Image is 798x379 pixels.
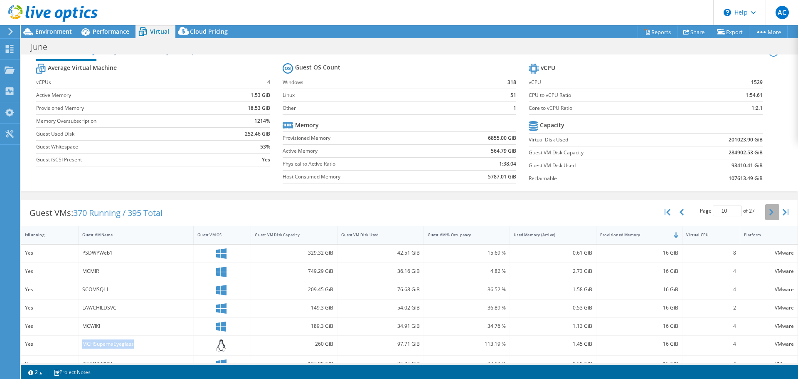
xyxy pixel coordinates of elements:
[751,104,763,112] b: 1:2.1
[255,339,333,349] div: 260 GiB
[600,303,679,312] div: 16 GiB
[749,207,755,214] span: 27
[245,130,270,138] b: 252.46 GiB
[82,339,190,349] div: MCHSupernaEyeglass
[744,232,784,238] div: Platform
[529,91,701,99] label: CPU to vCPU Ratio
[600,248,679,258] div: 16 GiB
[529,174,677,183] label: Reclaimable
[82,267,190,276] div: MCMIR
[22,367,48,377] a: 2
[255,248,333,258] div: 329.32 GiB
[267,78,270,87] b: 4
[488,134,516,142] b: 6855.00 GiB
[541,64,555,72] b: vCPU
[36,130,214,138] label: Guest Used Disk
[744,267,794,276] div: VMware
[341,303,420,312] div: 54.02 GiB
[744,339,794,349] div: VMware
[600,267,679,276] div: 16 GiB
[341,322,420,331] div: 34.91 GiB
[686,339,736,349] div: 4
[25,232,64,238] div: IsRunning
[514,285,592,294] div: 1.58 GiB
[48,64,117,72] b: Average Virtual Machine
[600,359,679,369] div: 16 GiB
[749,25,788,38] a: More
[514,303,592,312] div: 0.53 GiB
[255,267,333,276] div: 749.29 GiB
[713,206,742,216] input: jump to page
[529,78,701,87] label: vCPU
[251,91,270,99] b: 1.53 GiB
[283,134,443,142] label: Provisioned Memory
[36,143,214,151] label: Guest Whitespace
[428,248,506,258] div: 15.69 %
[428,232,496,238] div: Guest VM % Occupancy
[283,78,486,87] label: Windows
[190,27,228,35] span: Cloud Pricing
[729,174,763,183] b: 107613.49 GiB
[700,206,755,216] span: Page of
[255,359,333,369] div: 127.09 GiB
[744,359,794,369] div: VMware
[600,285,679,294] div: 16 GiB
[35,27,72,35] span: Environment
[711,25,749,38] a: Export
[514,267,592,276] div: 2.73 GiB
[48,367,96,377] a: Project Notes
[36,117,214,125] label: Memory Oversubscription
[82,285,190,294] div: SCOMSQL1
[514,339,592,349] div: 1.45 GiB
[25,267,74,276] div: Yes
[488,173,516,181] b: 5787.01 GiB
[283,173,443,181] label: Host Consumed Memory
[686,359,736,369] div: 4
[751,78,763,87] b: 1529
[686,232,726,238] div: Virtual CPU
[254,117,270,125] b: 1214%
[255,285,333,294] div: 209.45 GiB
[428,322,506,331] div: 34.76 %
[686,322,736,331] div: 4
[514,322,592,331] div: 1.13 GiB
[283,104,486,112] label: Other
[729,149,763,157] b: 284902.53 GiB
[283,147,443,155] label: Active Memory
[82,303,190,312] div: LAWCHILDSVC
[638,25,677,38] a: Reports
[283,160,443,168] label: Physical to Active Ratio
[341,359,420,369] div: 35.85 GiB
[428,303,506,312] div: 36.89 %
[513,104,516,112] b: 1
[150,27,169,35] span: Virtual
[428,359,506,369] div: 34.13 %
[514,232,582,238] div: Used Memory (Active)
[197,232,237,238] div: Guest VM OS
[255,303,333,312] div: 149.3 GiB
[491,147,516,155] b: 564.79 GiB
[295,121,319,129] b: Memory
[341,267,420,276] div: 36.16 GiB
[25,303,74,312] div: Yes
[82,248,190,258] div: PSDWPWeb1
[744,322,794,331] div: VMware
[341,232,410,238] div: Guest VM Disk Used
[341,285,420,294] div: 76.68 GiB
[341,248,420,258] div: 42.51 GiB
[724,9,731,16] svg: \n
[248,104,270,112] b: 18.53 GiB
[283,91,486,99] label: Linux
[746,91,763,99] b: 1:54.61
[514,359,592,369] div: 1.69 GiB
[729,136,763,144] b: 201023.90 GiB
[93,27,129,35] span: Performance
[600,322,679,331] div: 16 GiB
[25,285,74,294] div: Yes
[529,149,677,157] label: Guest VM Disk Capacity
[36,104,214,112] label: Provisioned Memory
[255,322,333,331] div: 189.3 GiB
[260,143,270,151] b: 53%
[36,78,214,87] label: vCPUs
[677,25,711,38] a: Share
